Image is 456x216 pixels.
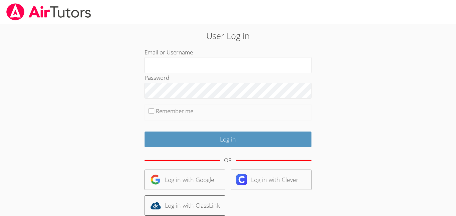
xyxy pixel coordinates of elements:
img: google-logo-50288ca7cdecda66e5e0955fdab243c47b7ad437acaf1139b6f446037453330a.svg [150,174,161,185]
label: Password [145,74,169,81]
a: Log in with Clever [231,170,311,190]
img: clever-logo-6eab21bc6e7a338710f1a6ff85c0baf02591cd810cc4098c63d3a4b26e2feb20.svg [236,174,247,185]
label: Email or Username [145,48,193,56]
img: classlink-logo-d6bb404cc1216ec64c9a2012d9dc4662098be43eaf13dc465df04b49fa7ab582.svg [150,200,161,211]
input: Log in [145,132,311,147]
h2: User Log in [105,29,351,42]
div: OR [224,156,232,165]
label: Remember me [156,107,193,115]
a: Log in with ClassLink [145,195,225,216]
a: Log in with Google [145,170,225,190]
img: airtutors_banner-c4298cdbf04f3fff15de1276eac7730deb9818008684d7c2e4769d2f7ddbe033.png [6,3,92,20]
